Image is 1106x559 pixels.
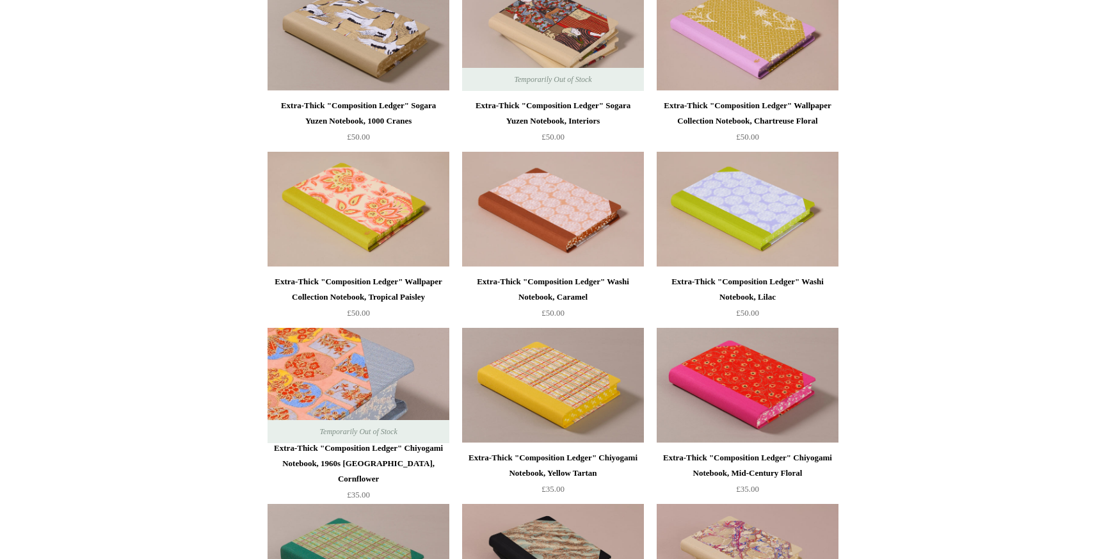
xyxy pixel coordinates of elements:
a: Extra-Thick "Composition Ledger" Chiyogami Notebook, 1960s [GEOGRAPHIC_DATA], Cornflower £35.00 [268,441,449,503]
img: Extra-Thick "Composition Ledger" Chiyogami Notebook, Mid-Century Floral [657,328,838,443]
span: £50.00 [347,308,370,318]
img: Extra-Thick "Composition Ledger" Washi Notebook, Caramel [462,152,644,267]
a: Extra-Thick "Composition Ledger" Washi Notebook, Lilac £50.00 [657,274,838,327]
span: £35.00 [736,484,759,494]
div: Extra-Thick "Composition Ledger" Chiyogami Notebook, Mid-Century Floral [660,450,835,481]
div: Extra-Thick "Composition Ledger" Washi Notebook, Caramel [465,274,641,305]
span: Temporarily Out of Stock [501,68,604,91]
a: Extra-Thick "Composition Ledger" Wallpaper Collection Notebook, Tropical Paisley £50.00 [268,274,449,327]
img: Extra-Thick "Composition Ledger" Wallpaper Collection Notebook, Tropical Paisley [268,152,449,267]
span: £50.00 [541,132,565,142]
a: Extra-Thick "Composition Ledger" Washi Notebook, Caramel Extra-Thick "Composition Ledger" Washi N... [462,152,644,267]
div: Extra-Thick "Composition Ledger" Washi Notebook, Lilac [660,274,835,305]
a: Extra-Thick "Composition Ledger" Chiyogami Notebook, Yellow Tartan £35.00 [462,450,644,503]
a: Extra-Thick "Composition Ledger" Washi Notebook, Lilac Extra-Thick "Composition Ledger" Washi Not... [657,152,838,267]
a: Extra-Thick "Composition Ledger" Wallpaper Collection Notebook, Tropical Paisley Extra-Thick "Com... [268,152,449,267]
span: £50.00 [347,132,370,142]
div: Extra-Thick "Composition Ledger" Sogara Yuzen Notebook, 1000 Cranes [271,98,446,129]
a: Extra-Thick "Composition Ledger" Sogara Yuzen Notebook, 1000 Cranes £50.00 [268,98,449,150]
div: Extra-Thick "Composition Ledger" Chiyogami Notebook, 1960s [GEOGRAPHIC_DATA], Cornflower [271,441,446,487]
img: Extra-Thick "Composition Ledger" Chiyogami Notebook, Yellow Tartan [462,328,644,443]
span: Temporarily Out of Stock [307,420,410,443]
div: Extra-Thick "Composition Ledger" Wallpaper Collection Notebook, Chartreuse Floral [660,98,835,129]
a: Extra-Thick "Composition Ledger" Wallpaper Collection Notebook, Chartreuse Floral £50.00 [657,98,838,150]
a: Extra-Thick "Composition Ledger" Chiyogami Notebook, Yellow Tartan Extra-Thick "Composition Ledge... [462,328,644,443]
a: Extra-Thick "Composition Ledger" Chiyogami Notebook, Mid-Century Floral £35.00 [657,450,838,503]
a: Extra-Thick "Composition Ledger" Washi Notebook, Caramel £50.00 [462,274,644,327]
div: Extra-Thick "Composition Ledger" Chiyogami Notebook, Yellow Tartan [465,450,641,481]
a: Extra-Thick "Composition Ledger" Chiyogami Notebook, Mid-Century Floral Extra-Thick "Composition ... [657,328,838,443]
span: £50.00 [736,308,759,318]
img: Extra-Thick "Composition Ledger" Washi Notebook, Lilac [657,152,838,267]
div: Extra-Thick "Composition Ledger" Sogara Yuzen Notebook, Interiors [465,98,641,129]
a: Extra-Thick "Composition Ledger" Chiyogami Notebook, 1960s Japan, Cornflower Extra-Thick "Composi... [268,328,449,443]
div: Extra-Thick "Composition Ledger" Wallpaper Collection Notebook, Tropical Paisley [271,274,446,305]
a: Extra-Thick "Composition Ledger" Sogara Yuzen Notebook, Interiors £50.00 [462,98,644,150]
img: Extra-Thick "Composition Ledger" Chiyogami Notebook, 1960s Japan, Cornflower [268,328,449,443]
span: £35.00 [541,484,565,494]
span: £35.00 [347,490,370,499]
span: £50.00 [736,132,759,142]
span: £50.00 [541,308,565,318]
